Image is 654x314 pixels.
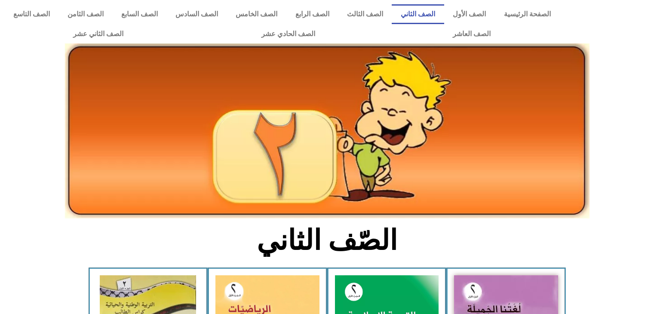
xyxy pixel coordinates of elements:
[112,4,166,24] a: الصف السابع
[192,24,384,44] a: الصف الحادي عشر
[227,4,286,24] a: الصف الخامس
[185,224,469,257] h2: الصّف الثاني
[58,4,112,24] a: الصف الثامن
[4,4,58,24] a: الصف التاسع
[167,4,227,24] a: الصف السادس
[4,24,192,44] a: الصف الثاني عشر
[338,4,392,24] a: الصف الثالث
[392,4,444,24] a: الصف الثاني
[444,4,495,24] a: الصف الأول
[286,4,338,24] a: الصف الرابع
[495,4,559,24] a: الصفحة الرئيسية
[384,24,559,44] a: الصف العاشر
